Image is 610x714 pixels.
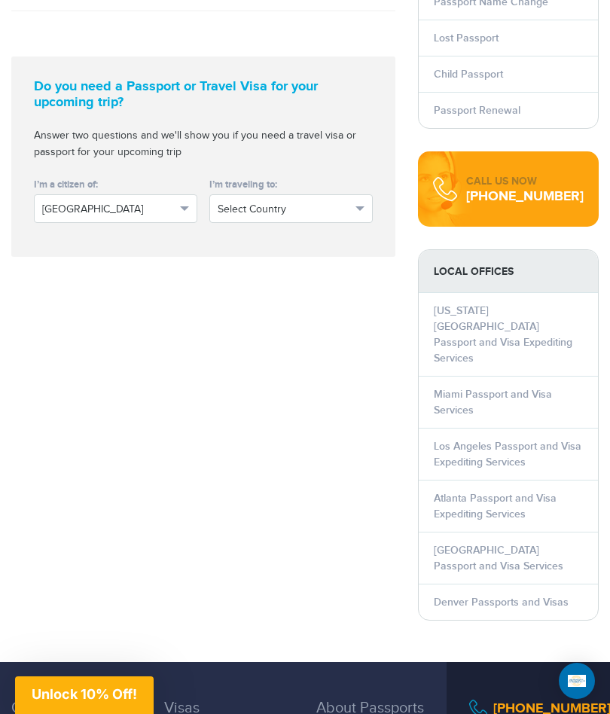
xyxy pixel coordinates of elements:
[559,663,595,699] div: Open Intercom Messenger
[15,676,154,714] div: Unlock 10% Off!
[434,492,557,520] a: Atlanta Passport and Visa Expediting Services
[42,202,175,217] span: [GEOGRAPHIC_DATA]
[209,194,373,223] button: Select Country
[34,128,373,161] p: Answer two questions and we'll show you if you need a travel visa or passport for your upcoming trip
[32,686,137,702] span: Unlock 10% Off!
[434,596,569,609] a: Denver Passports and Visas
[209,178,373,192] label: I’m traveling to:
[434,388,552,416] a: Miami Passport and Visa Services
[419,250,598,293] strong: LOCAL OFFICES
[434,304,572,365] a: [US_STATE][GEOGRAPHIC_DATA] Passport and Visa Expediting Services
[34,194,197,223] button: [GEOGRAPHIC_DATA]
[434,440,581,468] a: Los Angeles Passport and Visa Expediting Services
[218,202,351,217] span: Select Country
[434,104,520,117] a: Passport Renewal
[466,189,584,204] div: [PHONE_NUMBER]
[434,544,563,572] a: [GEOGRAPHIC_DATA] Passport and Visa Services
[34,79,373,111] strong: Do you need a Passport or Travel Visa for your upcoming trip?
[434,32,499,44] a: Lost Passport
[466,174,584,189] div: CALL US NOW
[434,68,503,81] a: Child Passport
[34,178,197,192] label: I’m a citizen of:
